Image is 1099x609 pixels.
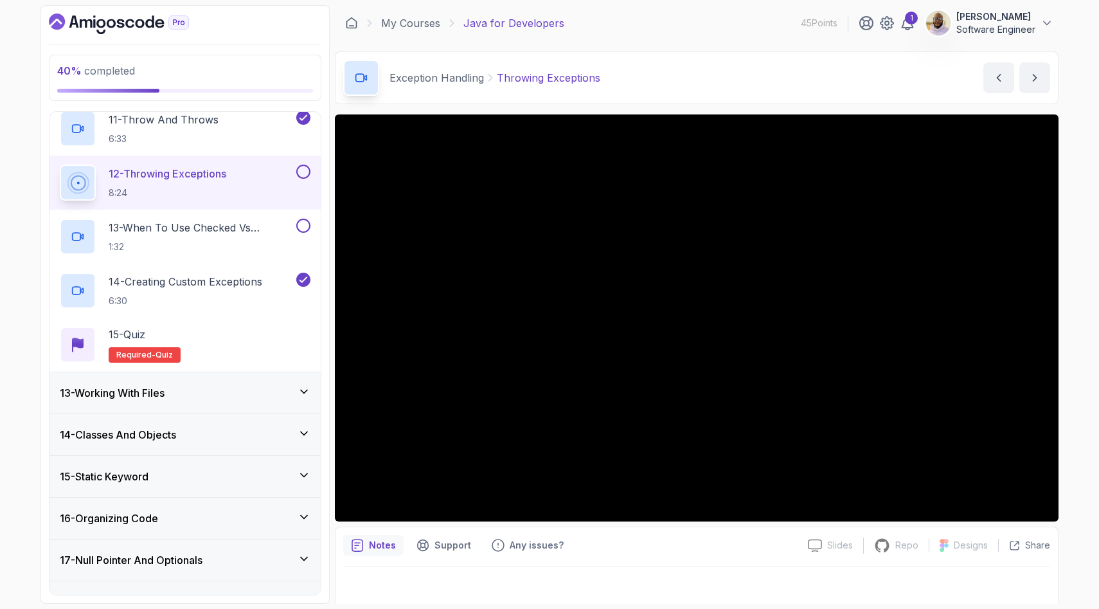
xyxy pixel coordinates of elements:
p: Exception Handling [389,70,484,86]
button: 14-Creating Custom Exceptions6:30 [60,273,310,309]
h3: 13 - Working With Files [60,385,165,401]
h3: 16 - Organizing Code [60,511,158,526]
span: quiz [156,350,173,360]
div: 1 [905,12,918,24]
button: user profile image[PERSON_NAME]Software Engineer [925,10,1053,36]
p: 6:30 [109,295,262,307]
button: next content [1019,62,1050,93]
button: 11-Throw And Throws6:33 [60,111,310,147]
p: 13 - When To Use Checked Vs Unchecked Exeptions [109,220,294,235]
p: Throwing Exceptions [497,70,600,86]
span: Required- [116,350,156,360]
p: Software Engineer [956,23,1035,36]
p: Java for Developers [463,15,564,31]
p: 15 - Quiz [109,327,145,342]
p: Support [434,539,471,552]
button: Feedback button [484,535,571,556]
p: Share [1025,539,1050,552]
button: 12-Throwing Exceptions8:24 [60,165,310,201]
span: 40 % [57,64,82,77]
p: Any issues? [510,539,564,552]
iframe: 12 - Throwing Exceptions [335,114,1059,522]
button: 17-Null Pointer And Optionals [49,540,321,581]
p: 14 - Creating Custom Exceptions [109,274,262,289]
p: Designs [954,539,988,552]
p: 11 - Throw And Throws [109,112,219,127]
button: notes button [343,535,404,556]
a: Dashboard [49,14,219,34]
a: My Courses [381,15,440,31]
p: Notes [369,539,396,552]
button: previous content [983,62,1014,93]
h3: 17 - Null Pointer And Optionals [60,552,202,568]
span: completed [57,64,135,77]
p: Repo [895,539,918,552]
button: 15-Static Keyword [49,456,321,497]
button: 14-Classes And Objects [49,414,321,455]
button: 16-Organizing Code [49,498,321,539]
p: 6:33 [109,132,219,145]
p: 12 - Throwing Exceptions [109,166,226,181]
button: 13-When To Use Checked Vs Unchecked Exeptions1:32 [60,219,310,255]
a: Dashboard [345,17,358,30]
p: [PERSON_NAME] [956,10,1035,23]
img: user profile image [926,11,951,35]
p: 8:24 [109,186,226,199]
a: 1 [900,15,915,31]
p: 45 Points [801,17,837,30]
h3: 15 - Static Keyword [60,469,148,484]
button: 13-Working With Files [49,372,321,414]
p: Slides [827,539,853,552]
h3: 14 - Classes And Objects [60,427,176,442]
button: Share [998,539,1050,552]
button: 15-QuizRequired-quiz [60,327,310,363]
p: 1:32 [109,241,294,253]
button: Support button [409,535,479,556]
